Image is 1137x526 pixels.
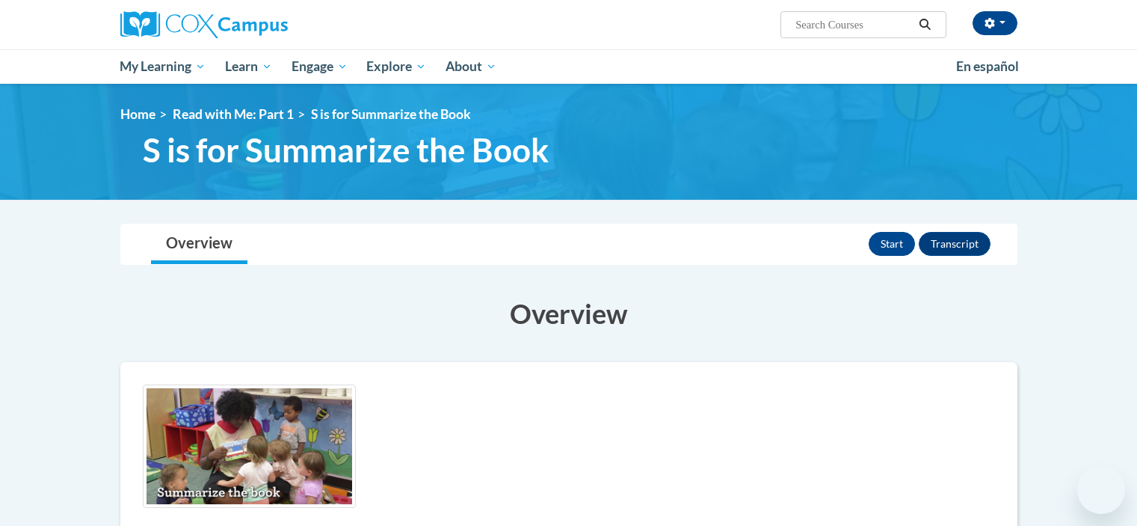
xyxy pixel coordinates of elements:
[913,16,936,34] button: Search
[869,232,915,256] button: Start
[120,11,404,38] a: Cox Campus
[436,49,506,84] a: About
[215,49,282,84] a: Learn
[946,51,1029,82] a: En español
[173,106,294,122] a: Read with Me: Part 1
[794,16,913,34] input: Search Courses
[311,106,471,122] span: S is for Summarize the Book
[120,295,1017,332] h3: Overview
[292,58,348,76] span: Engage
[366,58,426,76] span: Explore
[111,49,216,84] a: My Learning
[282,49,357,84] a: Engage
[225,58,272,76] span: Learn
[120,11,288,38] img: Cox Campus
[973,11,1017,35] button: Account Settings
[98,49,1040,84] div: Main menu
[1077,466,1125,514] iframe: Button to launch messaging window
[120,58,206,76] span: My Learning
[446,58,496,76] span: About
[143,385,356,508] img: Course logo image
[956,58,1019,74] span: En español
[151,224,247,264] a: Overview
[143,130,549,170] span: S is for Summarize the Book
[357,49,436,84] a: Explore
[120,106,155,122] a: Home
[919,232,990,256] button: Transcript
